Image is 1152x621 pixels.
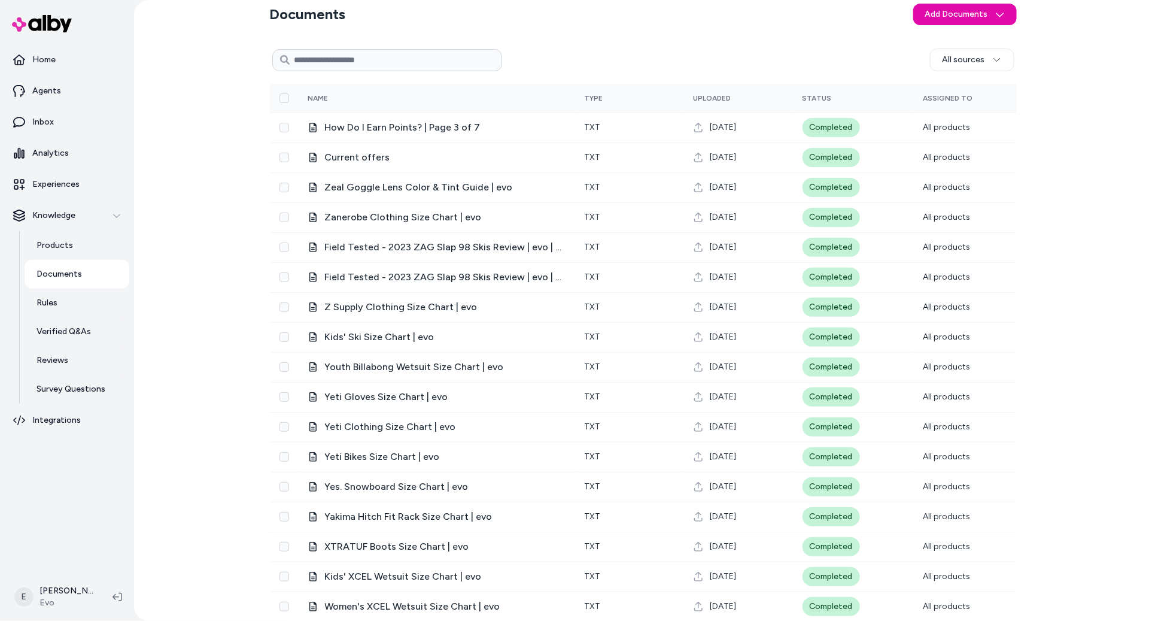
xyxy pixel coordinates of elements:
[37,240,73,252] p: Products
[308,510,566,524] div: Yakima Hitch Fit Rack Size Chart | evo.txt
[279,213,289,222] button: Select row
[803,537,860,556] div: Completed
[585,601,601,611] span: txt
[279,542,289,552] button: Select row
[325,599,566,614] span: Women's XCEL Wetsuit Size Chart | evo
[585,94,603,102] span: Type
[7,578,103,616] button: E[PERSON_NAME]Evo
[279,512,289,522] button: Select row
[279,153,289,162] button: Select row
[32,178,80,190] p: Experiences
[943,54,985,66] span: All sources
[803,268,860,287] div: Completed
[923,481,971,492] span: All products
[279,123,289,132] button: Select row
[710,391,737,403] span: [DATE]
[923,332,971,342] span: All products
[710,271,737,283] span: [DATE]
[803,358,860,377] div: Completed
[585,422,601,432] span: txt
[803,447,860,466] div: Completed
[585,122,601,132] span: txt
[923,422,971,432] span: All products
[32,116,54,128] p: Inbox
[279,302,289,312] button: Select row
[803,94,832,102] span: Status
[585,362,601,372] span: txt
[585,571,601,581] span: txt
[803,208,860,227] div: Completed
[279,362,289,372] button: Select row
[923,302,971,312] span: All products
[279,452,289,462] button: Select row
[32,85,61,97] p: Agents
[585,392,601,402] span: txt
[710,571,737,583] span: [DATE]
[279,602,289,611] button: Select row
[308,360,566,374] div: Youth Billabong Wetsuit Size Chart | evo.txt
[279,392,289,402] button: Select row
[710,241,737,253] span: [DATE]
[710,511,737,523] span: [DATE]
[325,300,566,314] span: Z Supply Clothing Size Chart | evo
[279,272,289,282] button: Select row
[585,242,601,252] span: txt
[923,452,971,462] span: All products
[308,450,566,464] div: Yeti Bikes Size Chart | evo.txt
[803,477,860,496] div: Completed
[279,422,289,432] button: Select row
[32,54,56,66] p: Home
[279,482,289,492] button: Select row
[325,180,566,195] span: Zeal Goggle Lens Color & Tint Guide | evo
[308,599,566,614] div: Women's XCEL Wetsuit Size Chart | evo.txt
[803,328,860,347] div: Completed
[279,332,289,342] button: Select row
[308,240,566,255] div: Field Tested - 2023 ZAG Slap 98 Skis Review | evo | Page 2 of 2.txt
[308,210,566,225] div: Zanerobe Clothing Size Chart | evo.txt
[585,452,601,462] span: txt
[279,93,289,103] button: Select all
[308,480,566,494] div: Yes. Snowboard Size Chart | evo.txt
[325,360,566,374] span: Youth Billabong Wetsuit Size Chart | evo
[308,180,566,195] div: Zeal Goggle Lens Color & Tint Guide | evo.txt
[710,181,737,193] span: [DATE]
[5,46,129,74] a: Home
[710,211,737,223] span: [DATE]
[325,420,566,434] span: Yeti Clothing Size Chart | evo
[710,421,737,433] span: [DATE]
[325,390,566,404] span: Yeti Gloves Size Chart | evo
[710,451,737,463] span: [DATE]
[270,5,346,24] h2: Documents
[37,297,57,309] p: Rules
[32,210,75,222] p: Knowledge
[325,270,566,284] span: Field Tested - 2023 ZAG Slap 98 Skis Review | evo | Page 1 of 2
[325,210,566,225] span: Zanerobe Clothing Size Chart | evo
[803,417,860,437] div: Completed
[803,507,860,526] div: Completed
[923,392,971,402] span: All products
[803,597,860,616] div: Completed
[585,332,601,342] span: txt
[12,15,72,32] img: alby Logo
[710,331,737,343] span: [DATE]
[585,182,601,192] span: txt
[37,326,91,338] p: Verified Q&As
[803,118,860,137] div: Completed
[923,94,973,102] span: Assigned To
[325,240,566,255] span: Field Tested - 2023 ZAG Slap 98 Skis Review | evo | Page 2 of 2
[325,540,566,554] span: XTRATUF Boots Size Chart | evo
[37,383,105,395] p: Survey Questions
[710,152,737,163] span: [DATE]
[308,420,566,434] div: Yeti Clothing Size Chart | evo.txt
[923,571,971,581] span: All products
[913,4,1017,25] button: Add Documents
[308,569,566,584] div: Kids' XCEL Wetsuit Size Chart | evo.txt
[5,108,129,137] a: Inbox
[930,49,1014,71] button: All sources
[325,510,566,524] span: Yakima Hitch Fit Rack Size Chart | evo
[32,147,69,159] p: Analytics
[923,122,971,132] span: All products
[923,511,971,522] span: All products
[710,301,737,313] span: [DATE]
[710,481,737,493] span: [DATE]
